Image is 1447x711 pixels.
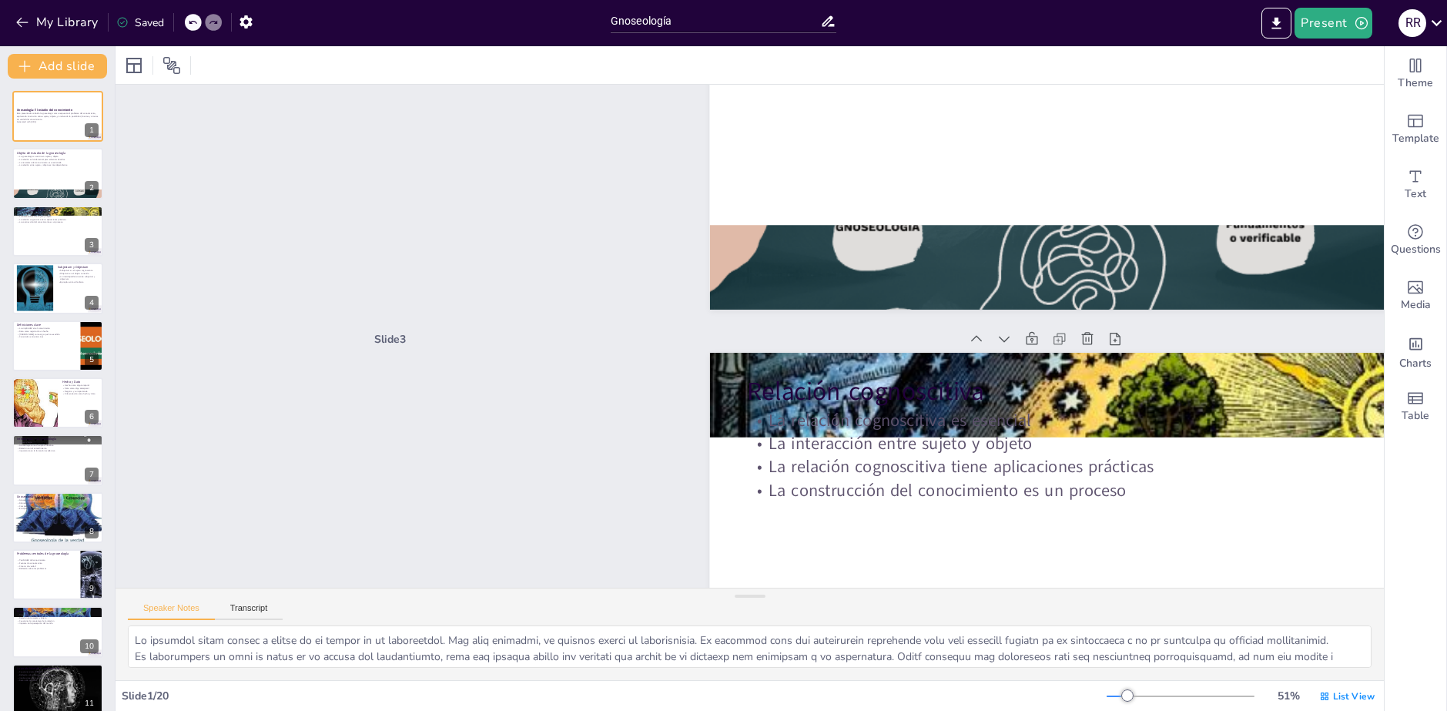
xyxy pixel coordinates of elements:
[85,410,99,424] div: 6
[1398,75,1433,92] span: Theme
[17,450,99,453] p: Importancia en la formación académica
[1405,186,1426,203] span: Text
[1261,8,1291,39] button: Export to PowerPoint
[1392,130,1439,147] span: Template
[1385,379,1446,434] div: Add a table
[162,56,181,75] span: Position
[12,148,103,199] div: 2
[696,471,1347,702] p: La construcción del conocimiento es un proceso
[1385,46,1446,102] div: Change the overall theme
[85,353,99,367] div: 5
[122,53,146,78] div: Layout
[17,151,99,156] p: Objeto de estudio de la gnoseología
[17,212,99,215] p: La relación cognoscitiva es esencial
[17,616,99,619] p: Relación entre sujeto y objeto
[17,613,99,616] p: Preguntas clave sobre el conocer
[17,160,99,163] p: La naturaleza del conocimiento es cuestionada
[17,208,99,213] p: Relación cognoscitiva
[17,438,99,442] p: Introducción a la gnoseología
[1333,690,1375,703] span: List View
[1391,241,1441,258] span: Questions
[12,206,103,257] div: 3
[62,380,99,384] p: Hecho y Dato
[85,123,99,137] div: 1
[17,565,76,568] p: Criterio de verdad
[1385,268,1446,324] div: Add images, graphics, shapes or video
[1398,9,1426,37] div: R R
[17,333,76,336] p: [PERSON_NAME] como algo que ha sucedido
[17,676,99,679] p: Implicaciones para el aprendizaje
[17,158,99,161] p: La relación es fundamental para enfrentar desafíos
[17,619,99,622] p: Cuestionar la naturaleza de la relación
[725,371,1379,614] p: Relación cognoscitiva
[12,492,103,543] div: 8
[17,441,99,444] p: Gnosis y logía
[12,91,103,142] div: 1
[1385,324,1446,379] div: Add charts and graphs
[85,238,99,252] div: 3
[85,296,99,310] div: 4
[12,434,103,485] div: 7
[12,10,105,35] button: My Library
[1398,8,1426,39] button: R R
[17,495,99,499] p: Gnoseología y Ontología
[17,108,72,112] strong: Gnoseología: El estudio del conocimiento
[17,622,99,625] p: Impacto en la percepción del mundo
[17,112,99,121] p: Esta presentación aborda la gnoseología como respuesta al problema del conocimiento, explorando l...
[58,270,99,273] p: Subjectum es el sujeto cognoscente
[17,507,99,510] p: Enriquecimiento de la comprensión
[12,377,103,428] div: 6
[17,568,76,571] p: Reflexión sobre los problemas
[62,387,99,390] p: Dato como algo atemporal
[17,447,99,450] p: Relación con el entendimiento
[80,696,99,710] div: 11
[17,498,99,501] p: Gnoseología y su enfoque
[17,679,99,682] p: Desarrollo personal
[17,501,99,505] p: Diferencias con la ontología
[17,559,76,562] p: Posibilidad del conocimiento
[1270,689,1307,703] div: 51 %
[85,181,99,195] div: 2
[17,335,76,338] p: Correlación entre términos
[1385,157,1446,213] div: Add text boxes
[17,562,76,565] p: Fuentes de conocimiento
[17,666,99,671] p: La posibilidad del conocimiento
[17,444,99,448] p: Gnoseología como disciplina filosófica
[58,281,99,284] p: Ejemplos en la vida diaria
[17,218,99,221] p: La relación cognoscitiva tiene aplicaciones prácticas
[17,327,76,330] p: La simplicidad en el conocimiento
[17,163,99,166] p: La relación entre sujeto y objeto es interdependiente
[17,673,99,676] p: Reflexión sobre la capacidad de conocer
[1402,407,1429,424] span: Table
[718,404,1368,635] p: La relación cognoscitiva es esencial
[8,54,107,79] button: Add slide
[62,390,99,393] p: Registro y su importancia
[1385,102,1446,157] div: Add ready made slides
[17,552,76,556] p: Problemas centrales de la gnoseología
[85,525,99,538] div: 8
[17,155,99,158] p: La gnoseología se centra en sujeto y objeto
[17,330,76,333] p: Dato como registro de un hecho
[17,220,99,223] p: La construcción del conocimiento es un proceso
[12,549,103,600] div: 9
[62,384,99,387] p: Hecho como algo temporal
[116,15,164,30] div: Saved
[58,273,99,276] p: Objectum es el objeto conocido
[80,639,99,653] div: 10
[1295,8,1372,39] button: Present
[85,468,99,481] div: 7
[12,263,103,314] div: 4
[17,609,99,614] p: Preguntas sobre el conocer
[1399,355,1432,372] span: Charts
[12,606,103,657] div: 10
[1401,297,1431,314] span: Media
[58,275,99,280] p: La interdependencia entre subjectum y objectum
[17,121,99,124] p: Generated with [URL]
[62,393,99,396] p: Diferenciación entre hecho y dato
[122,689,1107,703] div: Slide 1 / 20
[128,603,215,620] button: Speaker Notes
[17,323,76,327] p: Definiciones clave
[703,448,1354,679] p: La relación cognoscitiva tiene aplicaciones prácticas
[1385,213,1446,268] div: Get real-time input from your audience
[17,505,99,508] p: Complementariedad de disciplinas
